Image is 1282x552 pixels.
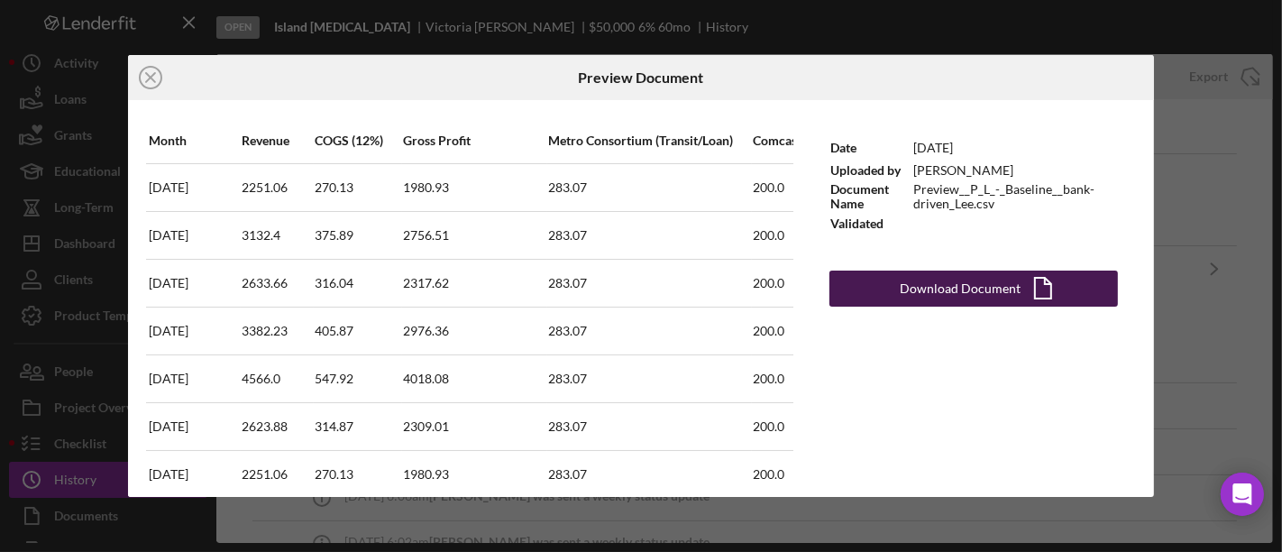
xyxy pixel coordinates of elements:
div: 270.13 [315,467,353,482]
div: Comcast (Internet) [753,133,856,148]
div: 316.04 [315,276,353,290]
div: COGS (12%) [315,133,383,148]
div: 1980.93 [403,467,449,482]
b: Validated [830,216,884,231]
div: 270.13 [315,180,353,195]
div: 283.07 [548,419,587,434]
div: 2317.62 [403,276,449,290]
div: 314.87 [315,419,353,434]
div: 283.07 [548,467,587,482]
td: [DATE] [912,136,1118,159]
div: 283.07 [548,228,587,243]
td: [PERSON_NAME] [912,159,1118,181]
div: [DATE] [149,276,188,290]
div: 2309.01 [403,419,449,434]
div: 2756.51 [403,228,449,243]
div: 2623.88 [242,419,288,434]
div: 2976.36 [403,324,449,338]
div: 200.0 [753,228,784,243]
div: 283.07 [548,276,587,290]
div: Month [149,133,187,148]
div: 3132.4 [242,228,280,243]
div: [DATE] [149,228,188,243]
div: [DATE] [149,419,188,434]
div: 2633.66 [242,276,288,290]
div: Download Document [900,271,1021,307]
div: Metro Consortium (Transit/Loan) [548,133,733,148]
div: Revenue [242,133,289,148]
div: 3382.23 [242,324,288,338]
div: 547.92 [315,372,353,386]
div: 375.89 [315,228,353,243]
div: 2251.06 [242,467,288,482]
div: 200.0 [753,372,784,386]
div: Gross Profit [403,133,471,148]
b: Uploaded by [830,162,901,178]
div: Open Intercom Messenger [1221,473,1264,516]
div: 405.87 [315,324,353,338]
div: [DATE] [149,372,188,386]
b: Document Name [830,181,889,211]
div: 200.0 [753,180,784,195]
h6: Preview Document [579,69,704,86]
div: 283.07 [548,324,587,338]
div: 200.0 [753,276,784,290]
div: 200.0 [753,324,784,338]
button: Download Document [829,271,1118,307]
div: 200.0 [753,419,784,434]
div: 4018.08 [403,372,449,386]
div: 200.0 [753,467,784,482]
div: [DATE] [149,180,188,195]
b: Date [830,140,856,155]
div: 283.07 [548,372,587,386]
div: 2251.06 [242,180,288,195]
div: 1980.93 [403,180,449,195]
div: [DATE] [149,467,188,482]
div: [DATE] [149,324,188,338]
div: 4566.0 [242,372,280,386]
div: 283.07 [548,180,587,195]
td: Preview__P_L_-_Baseline__bank-driven_Lee.csv [912,181,1118,212]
